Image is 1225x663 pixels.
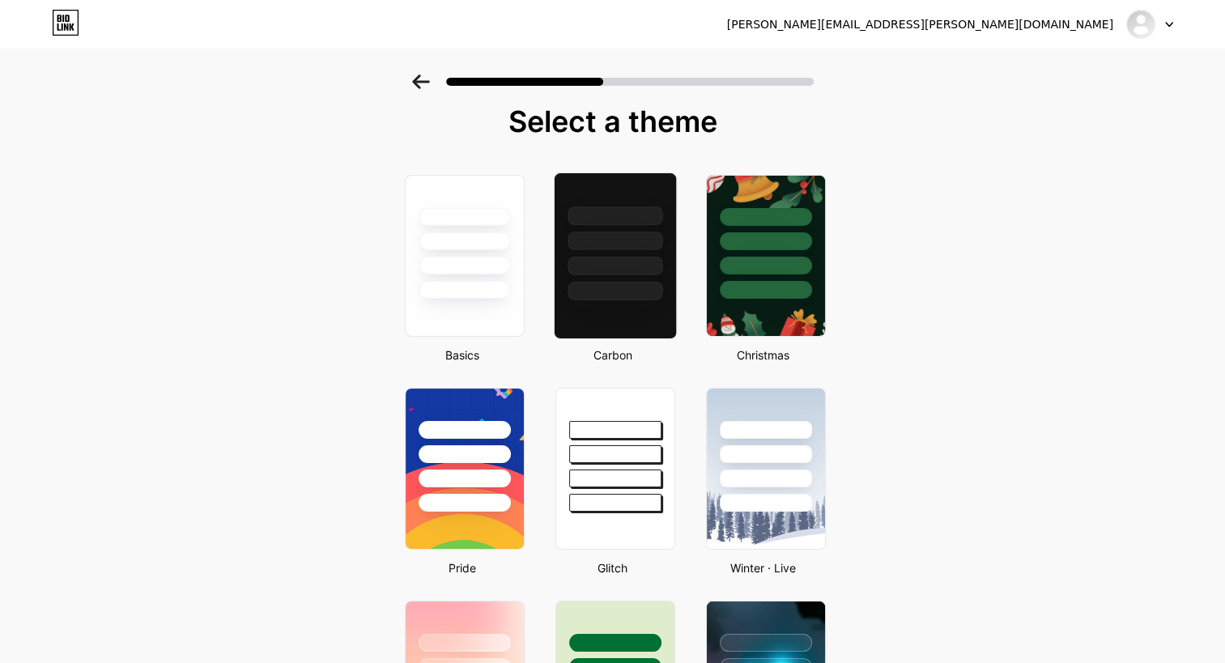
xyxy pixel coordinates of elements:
div: Carbon [551,346,675,363]
div: Select a theme [398,105,827,138]
div: Pride [400,559,525,576]
img: Swagata Borthakur [1125,9,1156,40]
div: [PERSON_NAME][EMAIL_ADDRESS][PERSON_NAME][DOMAIN_NAME] [727,16,1113,33]
div: Christmas [701,346,826,363]
div: Basics [400,346,525,363]
div: Winter · Live [701,559,826,576]
div: Glitch [551,559,675,576]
